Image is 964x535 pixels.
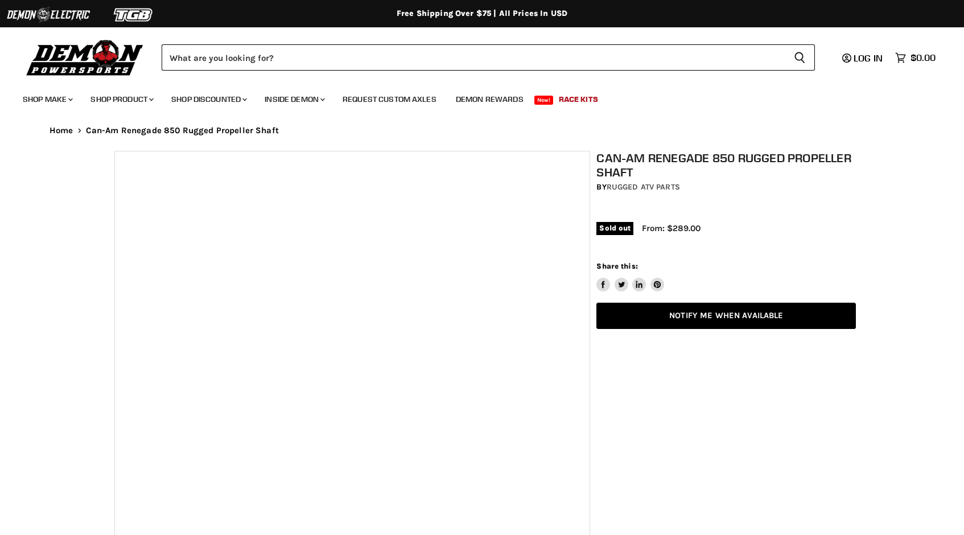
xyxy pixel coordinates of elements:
[14,88,80,111] a: Shop Make
[596,151,856,179] h1: Can-Am Renegade 850 Rugged Propeller Shaft
[596,181,856,194] div: by
[14,83,933,111] ul: Main menu
[447,88,532,111] a: Demon Rewards
[27,126,937,135] nav: Breadcrumbs
[91,4,176,26] img: TGB Logo 2
[163,88,254,111] a: Shop Discounted
[6,4,91,26] img: Demon Electric Logo 2
[596,303,856,330] a: Notify Me When Available
[256,88,332,111] a: Inside Demon
[596,222,633,234] span: Sold out
[50,126,73,135] a: Home
[911,52,936,63] span: $0.00
[837,53,889,63] a: Log in
[785,44,815,71] button: Search
[550,88,607,111] a: Race Kits
[596,262,637,270] span: Share this:
[162,44,815,71] form: Product
[854,52,883,64] span: Log in
[334,88,445,111] a: Request Custom Axles
[86,126,279,135] span: Can-Am Renegade 850 Rugged Propeller Shaft
[642,223,701,233] span: From: $289.00
[534,96,554,105] span: New!
[27,9,937,19] div: Free Shipping Over $75 | All Prices In USD
[82,88,160,111] a: Shop Product
[607,182,680,192] a: Rugged ATV Parts
[162,44,785,71] input: Search
[23,37,147,77] img: Demon Powersports
[889,50,941,66] a: $0.00
[596,261,664,291] aside: Share this:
